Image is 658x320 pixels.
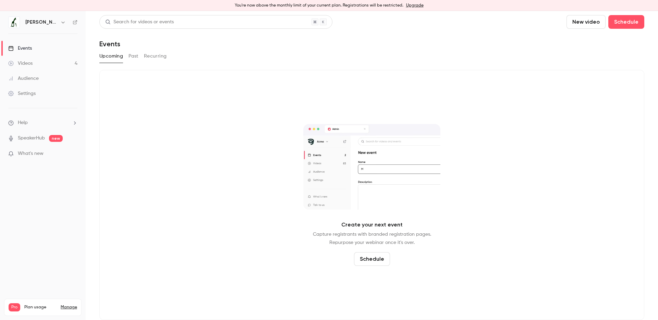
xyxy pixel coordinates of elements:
div: Settings [8,90,36,97]
button: Past [129,51,138,62]
div: Search for videos or events [105,19,174,26]
button: Upcoming [99,51,123,62]
li: help-dropdown-opener [8,119,77,126]
span: Plan usage [24,305,57,310]
button: Schedule [608,15,644,29]
span: new [49,135,63,142]
span: What's new [18,150,44,157]
button: Schedule [354,252,390,266]
button: New video [566,15,606,29]
button: Recurring [144,51,167,62]
div: Videos [8,60,33,67]
div: Events [8,45,32,52]
a: Upgrade [406,3,424,8]
span: Pro [9,303,20,311]
div: Audience [8,75,39,82]
span: Help [18,119,28,126]
h1: Events [99,40,120,48]
p: Create your next event [341,221,403,229]
img: Jung von Matt IMPACT [9,17,20,28]
a: SpeakerHub [18,135,45,142]
a: Manage [61,305,77,310]
p: Capture registrants with branded registration pages. Repurpose your webinar once it's over. [313,230,431,247]
h6: [PERSON_NAME] von [PERSON_NAME] IMPACT [25,19,58,26]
